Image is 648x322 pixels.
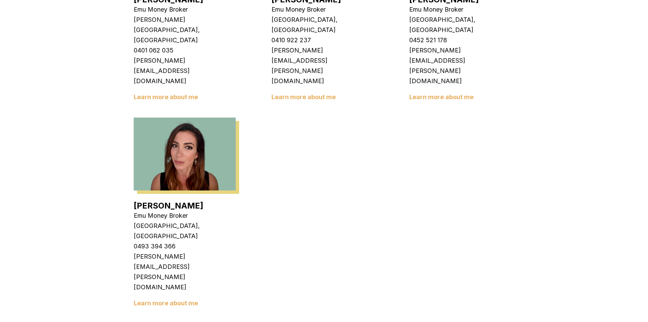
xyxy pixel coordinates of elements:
[134,4,236,15] p: Emu Money Broker
[134,93,198,101] a: Learn more about me
[271,35,373,45] p: 0410 922 237
[409,45,511,86] p: [PERSON_NAME][EMAIL_ADDRESS][PERSON_NAME][DOMAIN_NAME]
[134,241,236,251] p: 0493 394 366
[271,45,373,86] p: [PERSON_NAME][EMAIL_ADDRESS][PERSON_NAME][DOMAIN_NAME]
[134,211,236,221] p: Emu Money Broker
[134,15,236,45] p: [PERSON_NAME][GEOGRAPHIC_DATA], [GEOGRAPHIC_DATA]
[134,221,236,241] p: [GEOGRAPHIC_DATA], [GEOGRAPHIC_DATA]
[134,251,236,292] p: [PERSON_NAME][EMAIL_ADDRESS][PERSON_NAME][DOMAIN_NAME]
[271,4,373,15] p: Emu Money Broker
[134,45,236,56] p: 0401 062 035
[134,300,198,307] a: Learn more about me
[134,201,203,211] a: [PERSON_NAME]
[271,15,373,35] p: [GEOGRAPHIC_DATA], [GEOGRAPHIC_DATA]
[409,93,473,101] a: Learn more about me
[409,15,511,35] p: [GEOGRAPHIC_DATA], [GEOGRAPHIC_DATA]
[271,93,336,101] a: Learn more about me
[134,56,236,86] p: [PERSON_NAME][EMAIL_ADDRESS][DOMAIN_NAME]
[409,4,511,15] p: Emu Money Broker
[134,118,236,190] img: Laura La Micela
[409,35,511,45] p: 0452 521 178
